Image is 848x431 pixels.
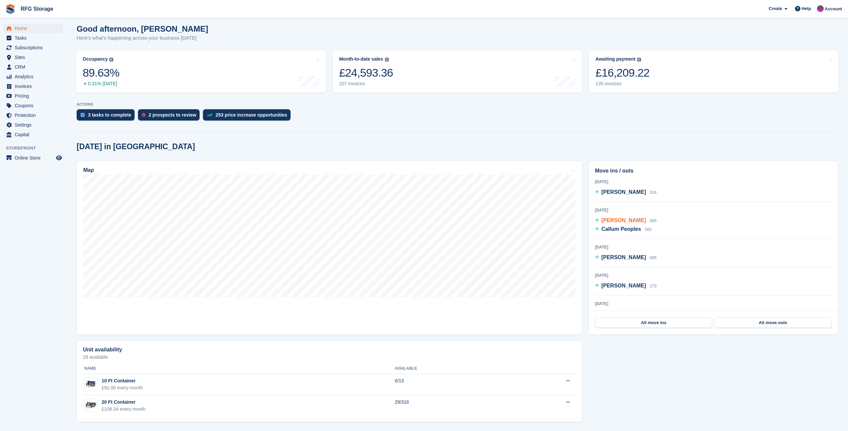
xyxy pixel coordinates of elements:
[601,254,646,260] span: [PERSON_NAME]
[3,33,63,43] a: menu
[216,112,287,118] div: 253 price increase opportunities
[339,56,383,62] div: Month-to-date sales
[601,189,646,195] span: [PERSON_NAME]
[15,153,55,163] span: Online Store
[595,301,832,307] div: [DATE]
[15,24,55,33] span: Home
[102,399,146,406] div: 20 Ft Container
[15,33,55,43] span: Tasks
[595,188,657,197] a: [PERSON_NAME] 324
[5,4,15,14] img: stora-icon-8386f47178a22dfd0bd8f6a31ec36ba5ce8667c1dd55bd0f319d3a0aa187defe.svg
[15,43,55,52] span: Subscriptions
[769,5,782,12] span: Create
[595,207,832,213] div: [DATE]
[333,50,582,93] a: Month-to-date sales £24,593.36 207 invoices
[3,91,63,101] a: menu
[83,167,94,173] h2: Map
[395,395,506,416] td: 29/316
[15,101,55,110] span: Coupons
[18,3,56,14] a: RFG Storage
[825,6,842,12] span: Account
[395,374,506,395] td: 0/13
[595,253,657,262] a: [PERSON_NAME] 085
[77,142,195,151] h2: [DATE] in [GEOGRAPHIC_DATA]
[3,130,63,139] a: menu
[817,5,824,12] img: Laura Lawson
[77,34,208,42] p: Here's what's happening across your business [DATE]
[802,5,811,12] span: Help
[85,379,97,389] img: 10-ft-container%20(4).jpg
[207,114,212,117] img: price_increase_opportunities-93ffe204e8149a01c8c9dc8f82e8f89637d9d84a8eef4429ea346261dce0b2c0.svg
[339,66,393,80] div: £24,593.36
[77,109,138,124] a: 3 tasks to complete
[85,400,97,410] img: 20-ft-container%20(6).jpg
[15,91,55,101] span: Pricing
[3,82,63,91] a: menu
[83,66,119,80] div: 89.63%
[650,190,656,195] span: 324
[715,317,831,328] a: All move outs
[102,384,143,391] div: £91.00 every month
[601,217,646,223] span: [PERSON_NAME]
[77,102,838,107] p: ACTIONS
[3,24,63,33] a: menu
[77,24,208,33] h1: Good afternoon, [PERSON_NAME]
[3,43,63,52] a: menu
[88,112,131,118] div: 3 tasks to complete
[142,113,145,117] img: prospect-51fa495bee0391a8d652442698ab0144808aea92771e9ea1ae160a38d050c398.svg
[83,347,122,353] h2: Unit availability
[102,406,146,413] div: £108.34 every month
[77,161,582,334] a: Map
[15,62,55,72] span: CRM
[595,317,712,328] a: All move ins
[83,56,108,62] div: Occupancy
[81,113,85,117] img: task-75834270c22a3079a89374b754ae025e5fb1db73e45f91037f5363f120a921f8.svg
[203,109,294,124] a: 253 price increase opportunities
[3,111,63,120] a: menu
[595,81,649,87] div: 135 invoices
[3,120,63,130] a: menu
[601,283,646,288] span: [PERSON_NAME]
[650,284,656,288] span: 270
[6,145,66,152] span: Storefront
[601,226,641,232] span: Callum Peoples
[83,355,576,359] p: 29 available
[395,363,506,374] th: Available
[3,101,63,110] a: menu
[3,72,63,81] a: menu
[3,53,63,62] a: menu
[109,58,113,62] img: icon-info-grey-7440780725fd019a000dd9b08b2336e03edf1995a4989e88bcd33f0948082b44.svg
[595,216,657,225] a: [PERSON_NAME] 005
[138,109,203,124] a: 2 prospects to review
[595,225,652,234] a: Callum Peoples 083
[83,81,119,87] div: 0.31% [DATE]
[15,82,55,91] span: Invoices
[15,130,55,139] span: Capital
[15,120,55,130] span: Settings
[595,66,649,80] div: £16,209.22
[102,377,143,384] div: 10 Ft Container
[15,72,55,81] span: Analytics
[637,58,641,62] img: icon-info-grey-7440780725fd019a000dd9b08b2336e03edf1995a4989e88bcd33f0948082b44.svg
[595,244,832,250] div: [DATE]
[149,112,196,118] div: 2 prospects to review
[3,62,63,72] a: menu
[650,255,656,260] span: 085
[15,53,55,62] span: Sites
[595,272,832,278] div: [DATE]
[595,282,657,290] a: [PERSON_NAME] 270
[589,50,839,93] a: Awaiting payment £16,209.22 135 invoices
[55,154,63,162] a: Preview store
[650,218,656,223] span: 005
[15,111,55,120] span: Protection
[595,56,635,62] div: Awaiting payment
[645,227,651,232] span: 083
[595,167,832,175] h2: Move ins / outs
[339,81,393,87] div: 207 invoices
[595,179,832,185] div: [DATE]
[385,58,389,62] img: icon-info-grey-7440780725fd019a000dd9b08b2336e03edf1995a4989e88bcd33f0948082b44.svg
[76,50,326,93] a: Occupancy 89.63% 0.31% [DATE]
[3,153,63,163] a: menu
[83,363,395,374] th: Name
